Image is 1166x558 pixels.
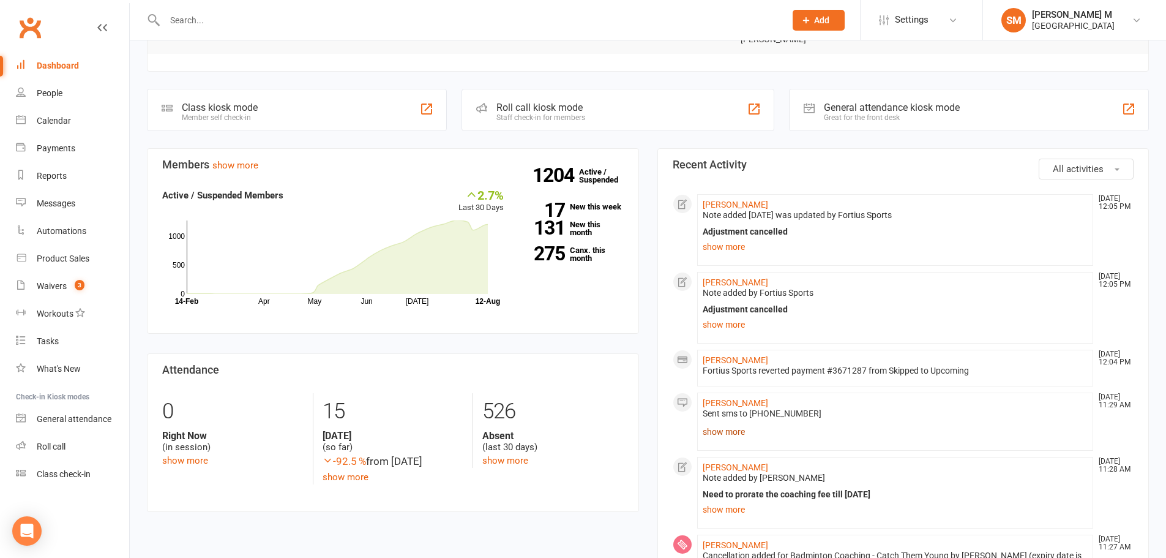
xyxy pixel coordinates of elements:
input: Search... [161,12,777,29]
a: Dashboard [16,52,129,80]
a: show more [162,455,208,466]
span: -92.5 % [323,455,366,467]
strong: 131 [522,219,565,237]
div: SM [1001,8,1026,32]
time: [DATE] 12:04 PM [1093,350,1133,366]
a: show more [482,455,528,466]
a: [PERSON_NAME] [703,277,768,287]
div: Last 30 Days [458,188,504,214]
div: Adjustment cancelled [703,304,1088,315]
strong: Active / Suspended Members [162,190,283,201]
a: Automations [16,217,129,245]
span: All activities [1053,164,1104,175]
a: show more [212,160,258,171]
span: 3 [75,280,84,290]
time: [DATE] 11:29 AM [1093,393,1133,409]
div: Reports [37,171,67,181]
time: [DATE] 12:05 PM [1093,273,1133,288]
div: Member self check-in [182,113,258,122]
strong: 17 [522,201,565,219]
strong: [DATE] [323,430,463,442]
a: Tasks [16,328,129,355]
div: Tasks [37,336,59,346]
div: Calendar [37,116,71,126]
div: Note added by [PERSON_NAME] [703,473,1088,483]
div: [PERSON_NAME] M [1032,9,1115,20]
div: Dashboard [37,61,79,70]
a: [PERSON_NAME] [703,200,768,209]
a: Product Sales [16,245,129,273]
a: 17New this week [522,203,624,211]
a: 131New this month [522,221,624,236]
a: Payments [16,135,129,162]
a: [PERSON_NAME] [703,462,768,472]
div: Open Intercom Messenger [12,516,42,546]
div: Class check-in [37,469,91,479]
a: 275Canx. this month [522,246,624,262]
div: from [DATE] [323,453,463,470]
button: All activities [1039,159,1134,179]
div: Staff check-in for members [496,113,585,122]
a: [PERSON_NAME] [703,398,768,408]
div: Note added by Fortius Sports [703,288,1088,298]
a: show more [703,238,1088,255]
div: People [37,88,62,98]
div: Fortius Sports reverted payment #3671287 from Skipped to Upcoming [703,366,1088,376]
div: Waivers [37,281,67,291]
a: General attendance kiosk mode [16,405,129,433]
div: 526 [482,393,623,430]
a: Reports [16,162,129,190]
a: Messages [16,190,129,217]
a: Class kiosk mode [16,461,129,488]
h3: Members [162,159,624,171]
div: Workouts [37,309,73,319]
div: [GEOGRAPHIC_DATA] [1032,20,1115,31]
a: People [16,80,129,107]
div: (last 30 days) [482,430,623,453]
a: show more [703,316,1088,333]
span: Settings [895,6,929,34]
div: Messages [37,198,75,208]
strong: Absent [482,430,623,442]
h3: Recent Activity [673,159,1134,171]
div: 0 [162,393,304,430]
time: [DATE] 12:05 PM [1093,195,1133,211]
time: [DATE] 11:28 AM [1093,458,1133,473]
a: Clubworx [15,12,45,43]
strong: 1204 [533,166,579,184]
div: Note added [DATE] was updated by Fortius Sports [703,210,1088,221]
a: Calendar [16,107,129,135]
div: Need to prorate the coaching fee till [DATE] [703,489,1088,500]
a: [PERSON_NAME] [703,355,768,365]
div: Class kiosk mode [182,102,258,113]
div: Payments [37,143,75,153]
button: Add [793,10,845,31]
div: Adjustment cancelled [703,227,1088,237]
time: [DATE] 11:27 AM [1093,535,1133,551]
div: Roll call [37,442,65,451]
a: show more [703,423,1088,440]
a: Waivers 3 [16,273,129,300]
a: Roll call [16,433,129,461]
span: Sent sms to [PHONE_NUMBER] [703,409,821,418]
a: 1204Active / Suspended [579,159,633,193]
h3: Attendance [162,364,624,376]
div: What's New [37,364,81,374]
a: show more [323,472,368,483]
div: Product Sales [37,254,89,263]
span: Add [814,15,829,25]
a: [PERSON_NAME] [703,540,768,550]
a: What's New [16,355,129,383]
strong: 275 [522,244,565,263]
div: (so far) [323,430,463,453]
div: Great for the front desk [824,113,960,122]
div: 2.7% [458,188,504,202]
div: General attendance kiosk mode [824,102,960,113]
a: Workouts [16,300,129,328]
a: show more [703,501,1088,518]
strong: Right Now [162,430,304,442]
div: Roll call kiosk mode [496,102,585,113]
div: 15 [323,393,463,430]
div: (in session) [162,430,304,453]
div: General attendance [37,414,111,424]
